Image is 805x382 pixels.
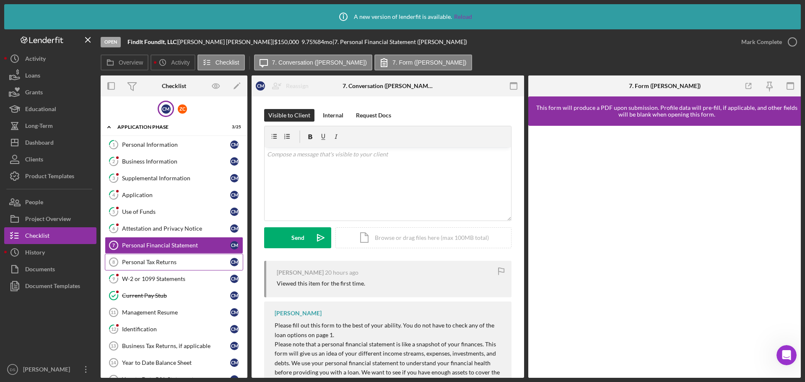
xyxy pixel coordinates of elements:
div: C M [230,174,239,182]
button: Documents [4,261,96,278]
div: Application [122,192,230,198]
tspan: 6 [112,226,115,231]
tspan: 7 [112,243,115,248]
button: Checklist [4,227,96,244]
div: Supplemental Information [122,175,230,182]
button: Emoji picker [13,268,20,275]
h1: [PERSON_NAME] [41,4,95,10]
button: Gif picker [26,268,33,275]
div: Use of Funds [122,208,230,215]
b: FindIt FoundIt, LLC [127,38,177,45]
a: 7Personal Financial StatementCM [105,237,243,254]
div: W-2 or 1099 Statements [122,275,230,282]
div: Personal Financial Statement [122,242,230,249]
div: Reassign [286,78,309,94]
tspan: 13 [111,343,116,348]
div: Personal Information [122,141,230,148]
tspan: 15 [111,377,116,382]
div: C M [230,359,239,367]
div: Close [147,3,162,18]
p: Please fill out this form to the best of your ability. You do not have to check any of the loan o... [275,321,503,340]
iframe: Lenderfit form [537,134,793,369]
tspan: 2 [112,159,115,164]
div: Current Pay Stub [122,292,230,299]
button: Start recording [53,268,60,275]
label: Checklist [216,59,239,66]
button: Document Templates [4,278,96,294]
label: Activity [171,59,190,66]
div: C M [230,308,239,317]
div: Request Docs [356,109,391,122]
button: Upload attachment [40,268,47,275]
div: Open [101,37,121,47]
button: Overview [101,55,148,70]
tspan: 12 [111,326,116,332]
div: C M [161,104,171,114]
button: DS[PERSON_NAME] [4,361,96,378]
div: Thanks for reaching out! I checked our system, and it doesn't show that they submitted the form. ... [13,1,131,108]
tspan: 11 [111,310,116,315]
div: Document Templates [25,278,80,296]
div: C M [230,208,239,216]
div: C M [230,140,239,149]
label: 7. Conversation ([PERSON_NAME]) [272,59,367,66]
button: Visible to Client [264,109,314,122]
button: History [4,244,96,261]
div: Mark Complete [741,34,782,50]
tspan: 8 [112,260,115,265]
div: Internal [323,109,343,122]
div: Checklist [162,83,186,89]
tspan: 1 [112,142,115,147]
img: Profile image for Allison [24,5,37,18]
div: Documents [25,261,55,280]
div: | [127,39,178,45]
div: C M [230,191,239,199]
div: 9.75 % [301,39,317,45]
tspan: 14 [111,360,116,365]
div: 7. Form ([PERSON_NAME]) [629,83,701,89]
button: CMReassign [252,78,317,94]
div: History [25,244,45,263]
div: C M [256,81,265,91]
button: Home [131,3,147,19]
iframe: Intercom live chat [776,345,797,365]
button: Send [264,227,331,248]
a: 8Personal Tax ReturnsCM [105,254,243,270]
tspan: 4 [112,192,115,197]
textarea: Message… [7,250,161,265]
div: [PERSON_NAME] [13,236,131,244]
time: 2025-09-08 22:54 [325,269,358,276]
label: Overview [119,59,143,66]
a: Reload [454,13,472,20]
div: Checklist [25,227,49,246]
a: 13Business Tax Returns, if applicableCM [105,338,243,354]
p: Active 3h ago [41,10,78,19]
button: Activity [151,55,195,70]
div: 84 mo [317,39,332,45]
div: Year to Date Balance Sheet [122,359,230,366]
